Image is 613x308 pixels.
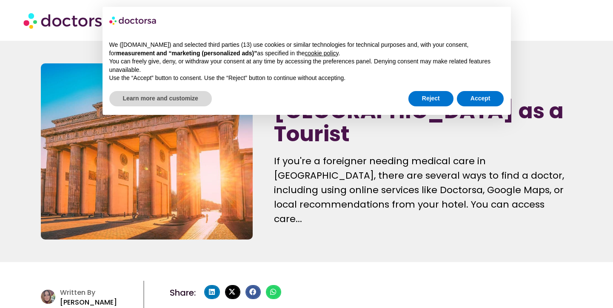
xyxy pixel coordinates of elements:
h4: Share: [170,288,196,297]
p: You can freely give, deny, or withdraw your consent at any time by accessing the preferences pane... [109,57,504,74]
button: Reject [408,91,453,106]
h1: Seeing a Doctor in [GEOGRAPHIC_DATA] as a Tourist [274,77,572,145]
h4: Written By [60,288,140,297]
div: Share on facebook [245,285,261,299]
div: Share on whatsapp [266,285,281,299]
img: logo [109,14,157,27]
p: We ([DOMAIN_NAME]) and selected third parties (13) use cookies or similar technologies for techni... [109,41,504,57]
div: If you're a foreigner needing medical care in [GEOGRAPHIC_DATA], there are several ways to find a... [274,154,572,226]
div: Share on linkedin [204,285,220,299]
button: Learn more and customize [109,91,212,106]
div: Share on x-twitter [225,285,240,299]
img: author [41,290,55,304]
a: cookie policy [305,50,338,57]
button: Accept [457,91,504,106]
p: Use the “Accept” button to consent. Use the “Reject” button to continue without accepting. [109,74,504,83]
strong: measurement and “marketing (personalized ads)” [116,50,257,57]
